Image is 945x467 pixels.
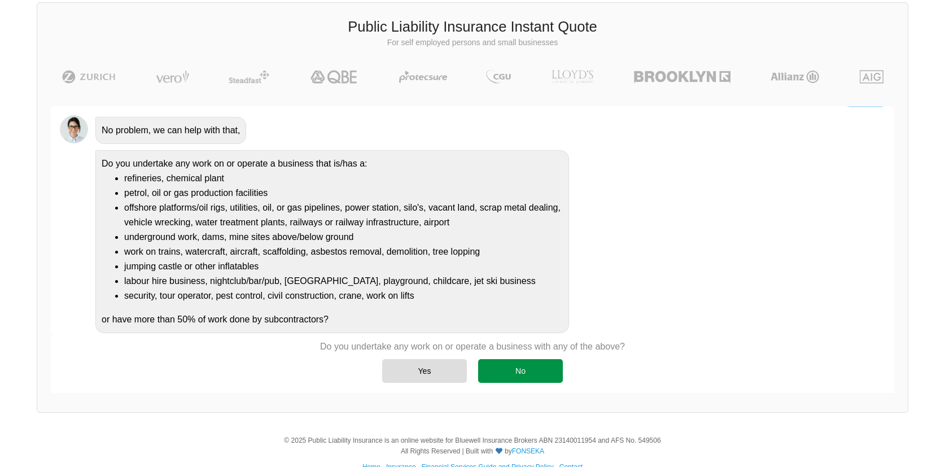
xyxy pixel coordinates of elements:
[545,70,600,84] img: LLOYD's | Public Liability Insurance
[46,17,899,37] h3: Public Liability Insurance Instant Quote
[124,186,563,200] li: petrol, oil or gas production facilities
[395,70,452,84] img: Protecsure | Public Liability Insurance
[57,70,121,84] img: Zurich | Public Liability Insurance
[320,341,625,353] p: Do you undertake any work on or operate a business with any of the above?
[124,274,563,289] li: labour hire business, nightclub/bar/pub, [GEOGRAPHIC_DATA], playground, childcare, jet ski business
[765,70,825,84] img: Allianz | Public Liability Insurance
[629,70,735,84] img: Brooklyn | Public Liability Insurance
[478,359,563,383] div: No
[382,359,467,383] div: Yes
[124,230,563,245] li: underground work, dams, mine sites above/below ground
[304,70,365,84] img: QBE | Public Liability Insurance
[95,117,246,144] div: No problem, we can help with that,
[124,259,563,274] li: jumping castle or other inflatables
[95,150,569,333] div: Do you undertake any work on or operate a business that is/has a: or have more than 50% of work d...
[124,289,563,303] li: security, tour operator, pest control, civil construction, crane, work on lifts
[224,70,274,84] img: Steadfast | Public Liability Insurance
[124,200,563,230] li: offshore platforms/oil rigs, utilities, oil, or gas pipelines, power station, silo's, vacant land...
[512,447,544,455] a: FONSEKA
[46,37,899,49] p: For self employed persons and small businesses
[855,70,889,84] img: AIG | Public Liability Insurance
[151,70,194,84] img: Vero | Public Liability Insurance
[124,245,563,259] li: work on trains, watercraft, aircraft, scaffolding, asbestos removal, demolition, tree lopping
[60,115,88,143] img: Chatbot | PLI
[482,70,515,84] img: CGU | Public Liability Insurance
[124,171,563,186] li: refineries, chemical plant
